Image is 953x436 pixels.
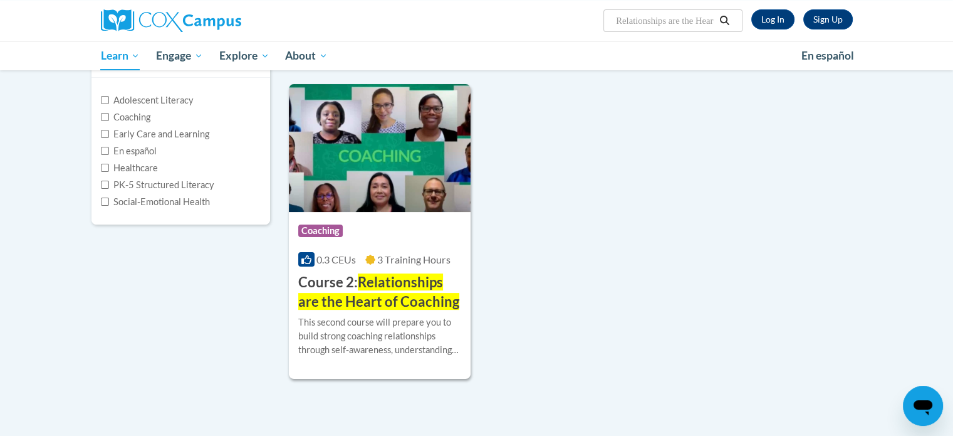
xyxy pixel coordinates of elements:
span: About [285,48,328,63]
label: En español [101,144,157,158]
h3: Course 2: [298,273,462,312]
input: Checkbox for Options [101,147,109,155]
a: About [277,41,336,70]
input: Checkbox for Options [101,130,109,138]
span: Engage [156,48,203,63]
iframe: Button to launch messaging window [903,386,943,426]
label: Adolescent Literacy [101,93,194,107]
img: Cox Campus [101,9,241,32]
span: Learn [100,48,140,63]
button: Search [715,13,734,28]
a: Cox Campus [101,9,339,32]
input: Checkbox for Options [101,113,109,121]
label: Healthcare [101,161,158,175]
a: Learn [93,41,148,70]
span: 3 Training Hours [377,253,450,265]
a: Explore [211,41,278,70]
img: Course Logo [289,84,471,212]
label: Coaching [101,110,150,124]
span: Relationships are the Heart of Coaching [298,274,459,310]
span: En español [801,49,854,62]
label: Social-Emotional Health [101,195,210,209]
span: 0.3 CEUs [316,253,356,265]
a: Engage [148,41,211,70]
input: Search Courses [615,13,715,28]
a: Register [803,9,853,29]
label: PK-5 Structured Literacy [101,178,214,192]
input: Checkbox for Options [101,164,109,172]
div: Main menu [82,41,872,70]
div: This second course will prepare you to build strong coaching relationships through self-awareness... [298,316,462,357]
input: Checkbox for Options [101,198,109,206]
label: Early Care and Learning [101,127,209,141]
input: Checkbox for Options [101,181,109,189]
a: Log In [751,9,794,29]
span: Coaching [298,225,343,237]
a: Course LogoCoaching0.3 CEUs3 Training Hours Course 2:Relationships are the Heart of CoachingThis ... [289,84,471,379]
span: Explore [219,48,269,63]
input: Checkbox for Options [101,96,109,104]
a: En español [793,43,862,69]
